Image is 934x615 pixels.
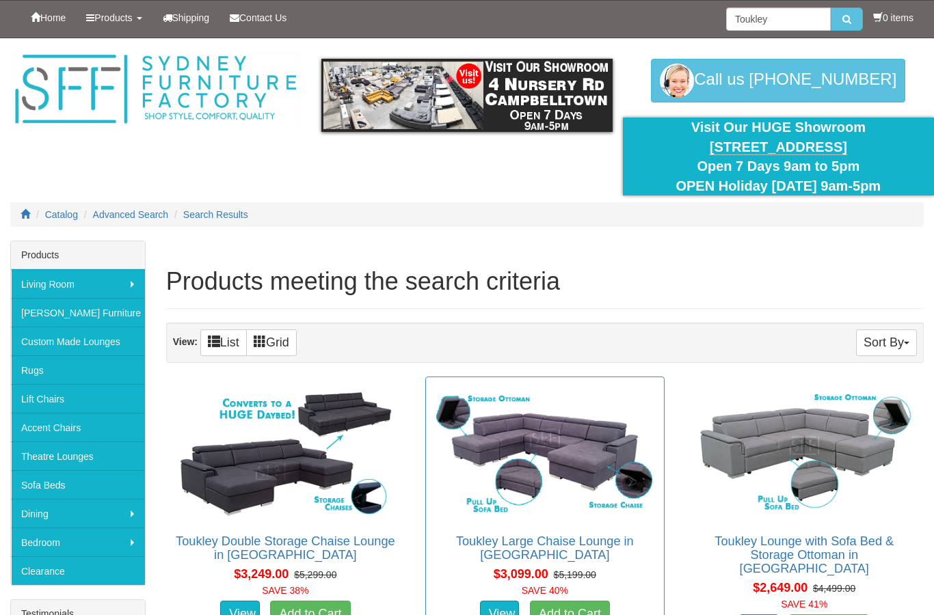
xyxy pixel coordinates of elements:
[11,327,145,355] a: Custom Made Lounges
[494,567,548,581] span: $3,099.00
[433,384,656,521] img: Toukley Large Chaise Lounge in Fabric
[200,329,247,356] a: List
[522,585,568,596] font: SAVE 40%
[11,528,145,556] a: Bedroom
[715,534,894,575] a: Toukley Lounge with Sofa Bed & Storage Ottoman in [GEOGRAPHIC_DATA]
[40,12,66,23] span: Home
[11,470,145,499] a: Sofa Beds
[726,8,831,31] input: Site search
[219,1,297,35] a: Contact Us
[166,268,924,295] h1: Products meeting the search criteria
[21,1,76,35] a: Home
[11,441,145,470] a: Theatre Lounges
[76,1,152,35] a: Products
[11,556,145,585] a: Clearance
[813,583,855,594] del: $4,499.00
[294,569,336,580] del: $5,299.00
[873,11,913,25] li: 0 items
[239,12,286,23] span: Contact Us
[176,534,395,562] a: Toukley Double Storage Chaise Lounge in [GEOGRAPHIC_DATA]
[246,329,297,356] a: Grid
[94,12,132,23] span: Products
[456,534,634,562] a: Toukley Large Chaise Lounge in [GEOGRAPHIC_DATA]
[93,209,169,220] a: Advanced Search
[152,1,220,35] a: Shipping
[262,585,308,596] font: SAVE 38%
[234,567,289,581] span: $3,249.00
[11,298,145,327] a: [PERSON_NAME] Furniture
[11,413,145,441] a: Accent Chairs
[174,384,397,521] img: Toukley Double Storage Chaise Lounge in Fabric
[633,118,924,195] div: Visit Our HUGE Showroom Open 7 Days 9am to 5pm OPEN Holiday [DATE] 9am-5pm
[11,241,145,269] div: Products
[321,59,612,132] img: showroom.gif
[856,329,917,356] button: Sort By
[11,269,145,298] a: Living Room
[693,384,916,521] img: Toukley Lounge with Sofa Bed & Storage Ottoman in Fabric
[554,569,596,580] del: $5,199.00
[10,52,301,127] img: Sydney Furniture Factory
[183,209,248,220] a: Search Results
[172,12,210,23] span: Shipping
[11,384,145,413] a: Lift Chairs
[781,599,827,610] font: SAVE 41%
[45,209,78,220] a: Catalog
[753,581,808,594] span: $2,649.00
[11,499,145,528] a: Dining
[11,355,145,384] a: Rugs
[173,336,198,347] strong: View:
